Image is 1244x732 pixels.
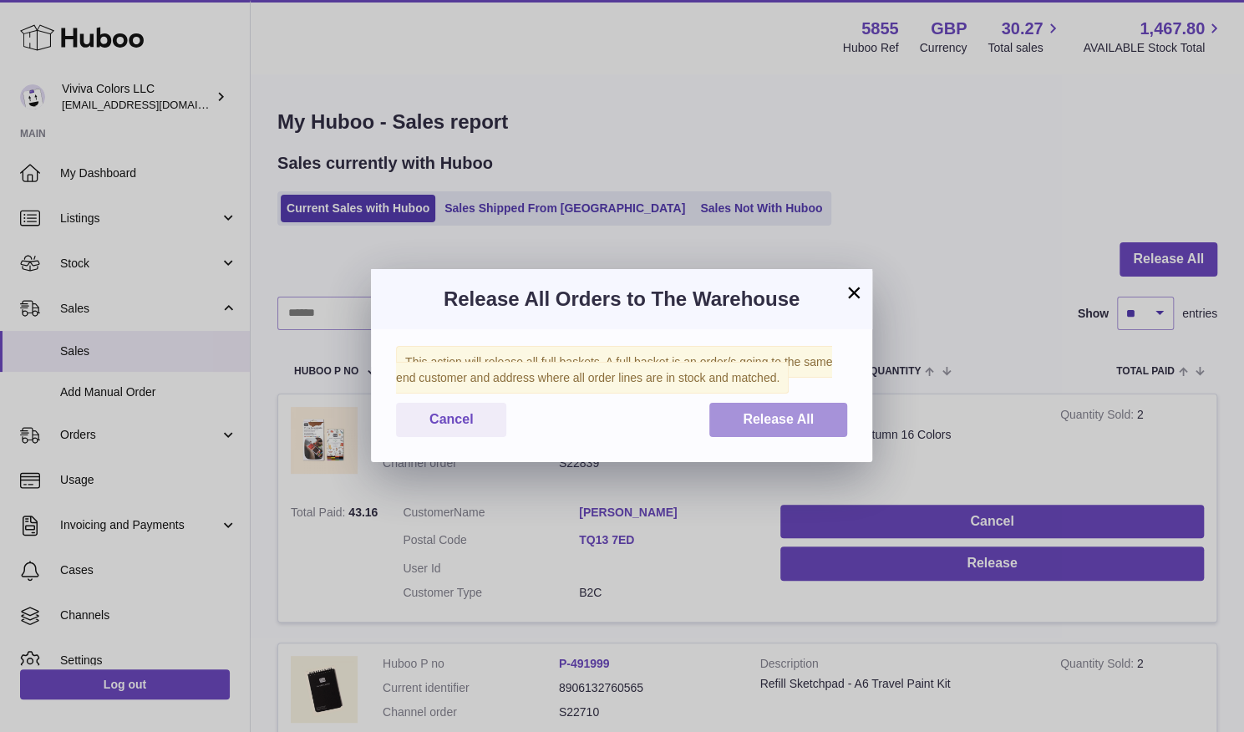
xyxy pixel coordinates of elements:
[396,346,832,394] span: This action will release all full baskets. A full basket is an order/s going to the same end cust...
[709,403,847,437] button: Release All
[396,403,506,437] button: Cancel
[429,412,473,426] span: Cancel
[743,412,814,426] span: Release All
[396,286,847,313] h3: Release All Orders to The Warehouse
[844,282,864,302] button: ×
